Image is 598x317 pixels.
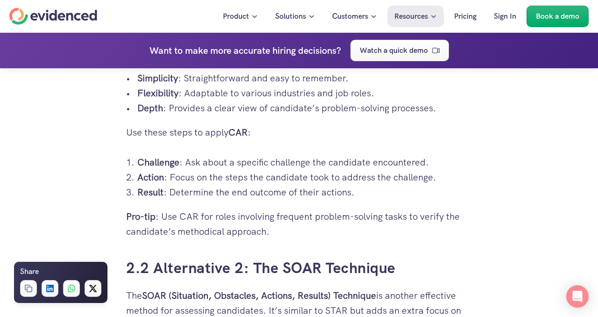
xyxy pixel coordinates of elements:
[494,10,516,22] p: Sign In
[137,185,472,200] p: : Determine the end outcome of their actions.
[137,156,179,168] strong: Challenge
[20,266,39,278] h6: Share
[137,86,472,101] p: : Adaptable to various industries and job roles.
[126,125,472,140] p: Use these steps to apply :
[137,155,472,170] p: : Ask about a specific challenge the candidate encountered.
[137,71,472,86] p: : Straightforward and easy to remember.
[137,72,178,84] strong: Simplicity
[126,209,472,239] p: : Use CAR for roles involving frequent problem-solving tasks to verify the candidate’s methodical...
[228,126,248,138] strong: CAR
[9,8,97,25] a: Home
[536,10,579,22] p: Book a demo
[137,171,164,183] strong: Action
[149,43,341,58] h4: Want to make more accurate hiring decisions?
[394,10,428,22] p: Resources
[487,6,523,27] a: Sign In
[332,10,368,22] p: Customers
[223,10,249,22] p: Product
[137,102,163,114] strong: Depth
[137,186,164,198] strong: Result
[454,10,477,22] p: Pricing
[360,44,428,57] p: Watch a quick demo
[137,87,178,99] strong: Flexibility
[350,40,449,61] a: Watch a quick demo
[137,170,472,185] p: : Focus on the steps the candidate took to address the challenge.
[566,285,589,308] div: Open Intercom Messenger
[126,258,396,278] a: 2.2 Alternative 2: The SOAR Technique
[137,101,472,115] p: : Provides a clear view of candidate’s problem-solving processes.
[275,10,306,22] p: Solutions
[142,289,376,302] strong: SOAR (Situation, Obstacles, Actions, Results) Technique
[527,6,589,27] a: Book a demo
[447,6,484,27] a: Pricing
[126,210,156,223] strong: Pro-tip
